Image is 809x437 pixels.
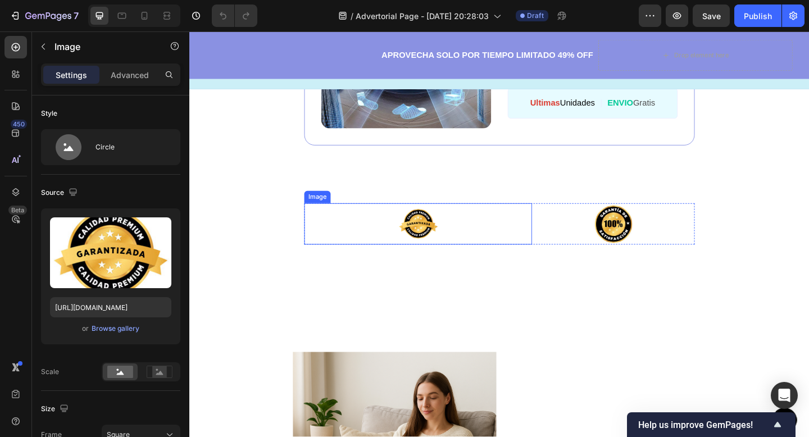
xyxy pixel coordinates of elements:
span: Save [702,11,721,21]
button: Save [693,4,730,27]
p: Advanced [111,69,149,81]
div: Image [127,175,151,185]
span: Unidades [403,73,441,83]
img: gempages_585710647644259011-28025152-9c3d-472b-9297-3104e86d276a.avif [226,187,271,232]
span: Advertorial Page - [DATE] 20:28:03 [356,10,489,22]
div: Open Intercom Messenger [771,382,798,409]
p: Gratis [455,70,506,87]
div: Scale [41,367,59,377]
button: Browse gallery [91,323,140,334]
strong: ENVIO [455,73,483,83]
div: Browse gallery [92,324,139,334]
button: Show survey - Help us improve GemPages! [638,418,784,431]
div: Undo/Redo [212,4,257,27]
span: Help us improve GemPages! [638,420,771,430]
div: Publish [744,10,772,22]
button: Publish [734,4,781,27]
span: / [351,10,353,22]
span: or [82,322,89,335]
img: preview-image [50,217,171,288]
div: 450 [11,120,27,129]
div: Source [41,185,80,201]
input: https://example.com/image.jpg [50,297,171,317]
button: 7 [4,4,84,27]
img: gempages_585710647644259011-430b93c4-ea4f-4865-96b5-7f8f32706688.jpg [439,187,484,232]
div: Circle [96,134,164,160]
p: 7 [74,9,79,22]
div: Style [41,108,57,119]
div: Size [41,402,71,417]
div: Beta [8,206,27,215]
span: Draft [527,11,544,21]
iframe: Design area [189,31,809,437]
p: Settings [56,69,87,81]
span: | [447,73,449,83]
strong: Ultimas [370,73,403,83]
p: Image [54,40,150,53]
